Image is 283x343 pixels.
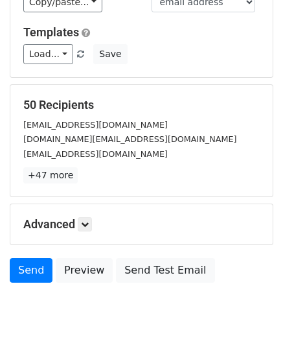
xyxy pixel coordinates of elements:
[23,98,260,112] h5: 50 Recipients
[23,25,79,39] a: Templates
[23,149,168,159] small: [EMAIL_ADDRESS][DOMAIN_NAME]
[93,44,127,64] button: Save
[23,44,73,64] a: Load...
[56,258,113,283] a: Preview
[23,134,236,144] small: [DOMAIN_NAME][EMAIL_ADDRESS][DOMAIN_NAME]
[23,217,260,231] h5: Advanced
[116,258,214,283] a: Send Test Email
[23,167,78,183] a: +47 more
[10,258,52,283] a: Send
[23,120,168,130] small: [EMAIL_ADDRESS][DOMAIN_NAME]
